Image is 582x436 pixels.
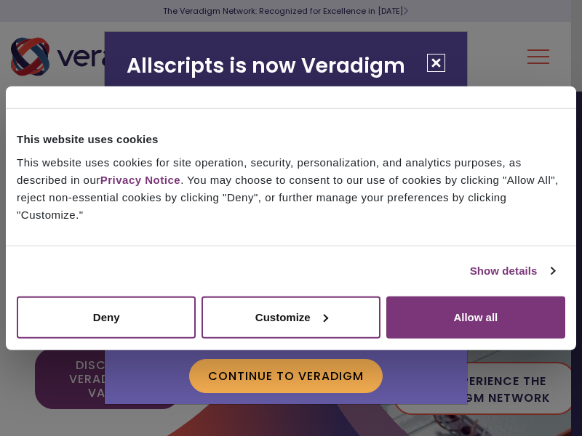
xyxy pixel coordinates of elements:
button: Deny [17,296,196,338]
button: Allow all [386,296,565,338]
div: This website uses cookies [17,131,565,148]
a: Privacy Notice [100,173,180,185]
button: Close [427,54,445,72]
a: Show details [470,262,554,280]
h2: Allscripts is now Veradigm [105,32,467,100]
button: Customize [202,296,380,338]
button: Continue to Veradigm [189,359,383,392]
div: This website uses cookies for site operation, security, personalization, and analytics purposes, ... [17,153,565,223]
